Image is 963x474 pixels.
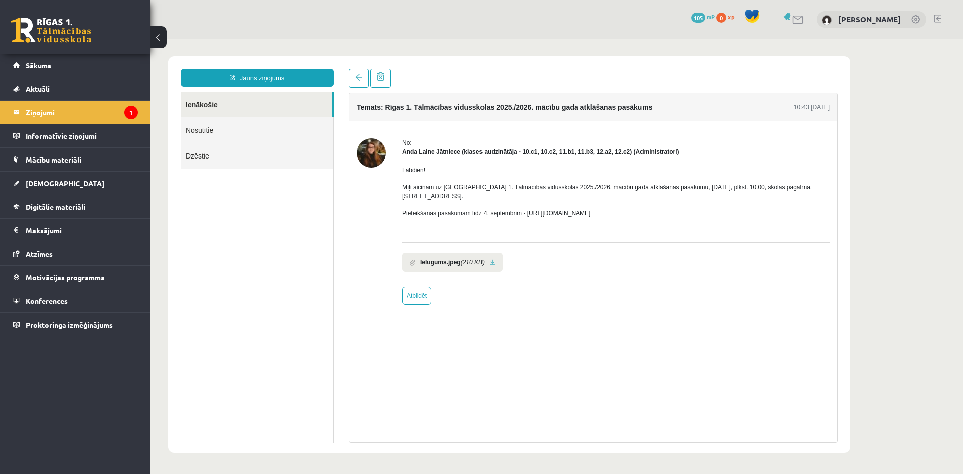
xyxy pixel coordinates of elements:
a: Dzēstie [30,104,183,130]
span: Proktoringa izmēģinājums [26,320,113,329]
a: Informatīvie ziņojumi [13,124,138,147]
span: Aktuāli [26,84,50,93]
span: xp [728,13,734,21]
a: Motivācijas programma [13,266,138,289]
a: Atzīmes [13,242,138,265]
i: (210 KB) [310,219,334,228]
a: 0 xp [716,13,739,21]
span: Konferences [26,296,68,305]
span: mP [707,13,715,21]
a: Ienākošie [30,53,181,79]
p: Pieteikšanās pasākumam līdz 4. septembrim - [URL][DOMAIN_NAME] [252,170,679,179]
span: 0 [716,13,726,23]
span: Sākums [26,61,51,70]
a: Rīgas 1. Tālmācības vidusskola [11,18,91,43]
h4: Temats: Rīgas 1. Tālmācības vidusskolas 2025./2026. mācību gada atklāšanas pasākums [206,65,502,73]
a: Digitālie materiāli [13,195,138,218]
img: Alina Ščerbicka [822,15,832,25]
span: Motivācijas programma [26,273,105,282]
legend: Ziņojumi [26,101,138,124]
a: Sākums [13,54,138,77]
a: Aktuāli [13,77,138,100]
a: Proktoringa izmēģinājums [13,313,138,336]
a: [DEMOGRAPHIC_DATA] [13,172,138,195]
span: 105 [691,13,705,23]
i: 1 [124,106,138,119]
legend: Maksājumi [26,219,138,242]
div: No: [252,100,679,109]
span: [DEMOGRAPHIC_DATA] [26,179,104,188]
a: Mācību materiāli [13,148,138,171]
a: [PERSON_NAME] [838,14,901,24]
span: Digitālie materiāli [26,202,85,211]
strong: Anda Laine Jātniece (klases audzinātāja - 10.c1, 10.c2, 11.b1, 11.b3, 12.a2, 12.c2) (Administratori) [252,110,529,117]
img: Anda Laine Jātniece (klases audzinātāja - 10.c1, 10.c2, 11.b1, 11.b3, 12.a2, 12.c2) [206,100,235,129]
a: Ziņojumi1 [13,101,138,124]
b: Ielugums.jpeg [270,219,310,228]
a: Konferences [13,289,138,312]
p: Labdien! [252,127,679,136]
a: Maksājumi [13,219,138,242]
p: Mīļi aicinām uz [GEOGRAPHIC_DATA] 1. Tālmācības vidusskolas 2025./2026. mācību gada atklāšanas pa... [252,144,679,162]
a: Atbildēt [252,248,281,266]
legend: Informatīvie ziņojumi [26,124,138,147]
span: Mācību materiāli [26,155,81,164]
div: 10:43 [DATE] [644,64,679,73]
span: Atzīmes [26,249,53,258]
a: Nosūtītie [30,79,183,104]
a: Jauns ziņojums [30,30,183,48]
a: 105 mP [691,13,715,21]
